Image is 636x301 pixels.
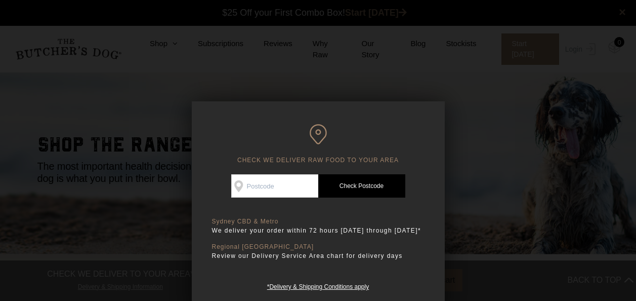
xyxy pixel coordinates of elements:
[212,218,425,225] p: Sydney CBD & Metro
[212,225,425,236] p: We deliver your order within 72 hours [DATE] through [DATE]*
[318,174,405,198] a: Check Postcode
[267,281,369,290] a: *Delivery & Shipping Conditions apply
[212,251,425,261] p: Review our Delivery Service Area chart for delivery days
[231,174,318,198] input: Postcode
[212,243,425,251] p: Regional [GEOGRAPHIC_DATA]
[212,124,425,164] h6: CHECK WE DELIVER RAW FOOD TO YOUR AREA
